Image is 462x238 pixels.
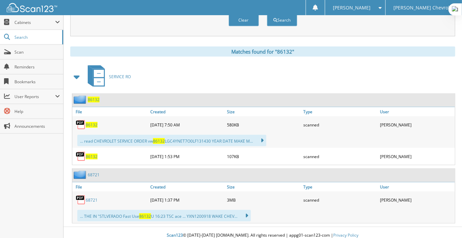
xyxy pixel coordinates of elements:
[302,107,379,116] a: Type
[72,107,149,116] a: File
[14,79,60,85] span: Bookmarks
[139,213,151,219] span: 86132
[149,107,226,116] a: Created
[88,97,100,102] a: 86132
[14,34,59,40] span: Search
[167,232,183,238] span: Scan123
[77,135,266,146] div: ... read CHEVROLET SERVICE ORDER vw LGC4YNET7O0LF131430 YEAR DATE MAKE M...
[267,14,297,26] button: Search
[14,49,60,55] span: Scan
[225,193,302,207] div: 3MB
[14,64,60,70] span: Reminders
[14,109,60,114] span: Help
[88,172,100,178] a: 68721
[77,210,251,221] div: ... THE IN "STLVERADO Fast Use U 16:23 TSC ace ... YXN1200918 WAKE CHEV...
[225,150,302,163] div: 107KB
[74,171,88,179] img: folder2.png
[70,47,455,57] div: Matches found for "86132"
[149,150,226,163] div: [DATE] 1:53 PM
[76,120,86,130] img: PDF.png
[378,118,455,131] div: [PERSON_NAME]
[7,3,57,12] img: scan123-logo-white.svg
[76,195,86,205] img: PDF.png
[225,107,302,116] a: Size
[225,118,302,131] div: 580KB
[302,118,379,131] div: scanned
[334,232,359,238] a: Privacy Policy
[14,123,60,129] span: Announcements
[153,138,165,144] span: 86132
[149,193,226,207] div: [DATE] 1:37 PM
[86,122,98,128] a: 86132
[378,193,455,207] div: [PERSON_NAME]
[378,107,455,116] a: User
[333,6,371,10] span: [PERSON_NAME]
[86,154,98,159] a: 86132
[428,206,462,238] iframe: Chat Widget
[229,14,259,26] button: Clear
[378,182,455,191] a: User
[378,150,455,163] div: [PERSON_NAME]
[302,193,379,207] div: scanned
[393,6,454,10] span: [PERSON_NAME] Chevrolet
[86,197,98,203] a: 68721
[14,20,55,25] span: Cabinets
[109,74,131,80] span: SERVICE RO
[225,182,302,191] a: Size
[302,150,379,163] div: scanned
[14,94,55,99] span: User Reports
[149,118,226,131] div: [DATE] 7:50 AM
[302,182,379,191] a: Type
[149,182,226,191] a: Created
[84,63,131,90] a: SERVICE RO
[72,182,149,191] a: File
[74,95,88,104] img: folder2.png
[76,151,86,161] img: PDF.png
